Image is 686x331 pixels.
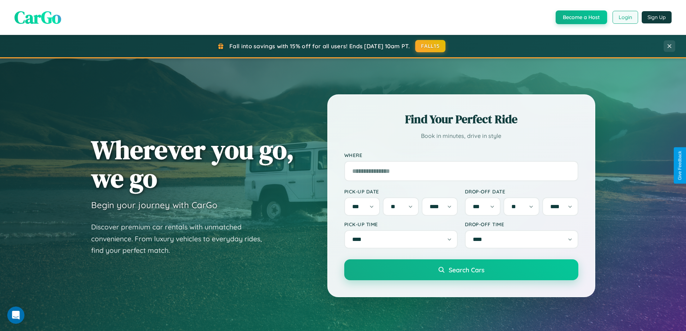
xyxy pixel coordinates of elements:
span: Search Cars [449,266,484,274]
h2: Find Your Perfect Ride [344,111,578,127]
p: Book in minutes, drive in style [344,131,578,141]
h1: Wherever you go, we go [91,135,294,192]
label: Pick-up Time [344,221,458,227]
button: FALL15 [415,40,445,52]
label: Drop-off Time [465,221,578,227]
label: Drop-off Date [465,188,578,194]
span: CarGo [14,5,61,29]
button: Search Cars [344,259,578,280]
div: Give Feedback [677,151,682,180]
label: Pick-up Date [344,188,458,194]
button: Login [613,11,638,24]
button: Become a Host [556,10,607,24]
iframe: Intercom live chat [7,307,24,324]
button: Sign Up [642,11,672,23]
span: Fall into savings with 15% off for all users! Ends [DATE] 10am PT. [229,43,410,50]
label: Where [344,152,578,158]
h3: Begin your journey with CarGo [91,200,218,210]
p: Discover premium car rentals with unmatched convenience. From luxury vehicles to everyday rides, ... [91,221,271,256]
